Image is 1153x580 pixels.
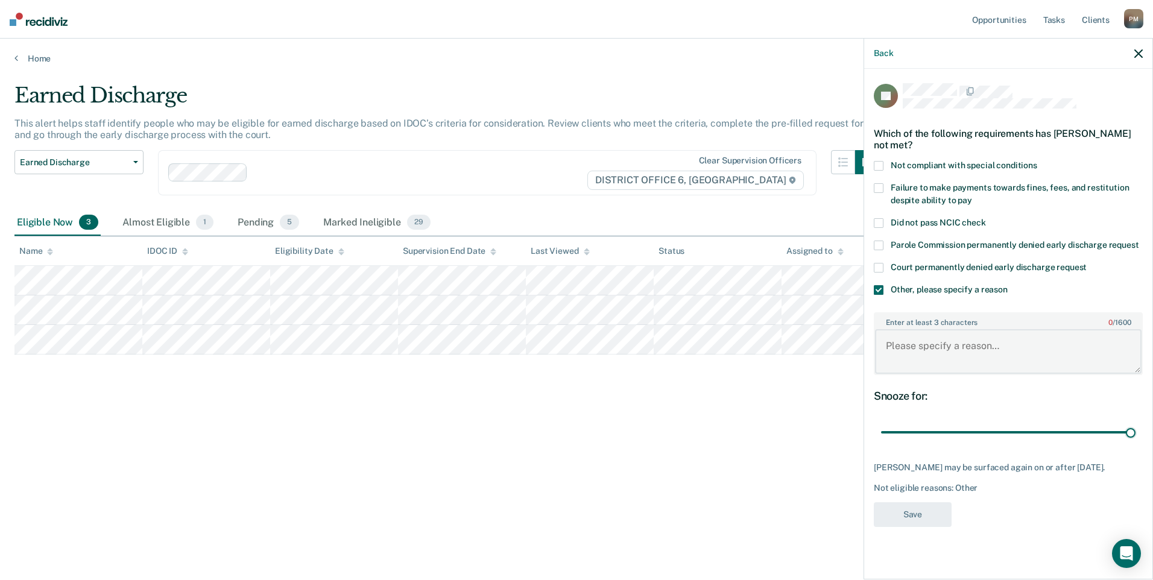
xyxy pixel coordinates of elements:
[1112,539,1141,568] div: Open Intercom Messenger
[19,246,53,256] div: Name
[874,502,952,527] button: Save
[874,118,1143,160] div: Which of the following requirements has [PERSON_NAME] not met?
[699,156,801,166] div: Clear supervision officers
[280,215,299,230] span: 5
[874,483,1143,493] div: Not eligible reasons: Other
[407,215,431,230] span: 29
[891,285,1008,294] span: Other, please specify a reason
[14,118,874,140] p: This alert helps staff identify people who may be eligible for earned discharge based on IDOC’s c...
[79,215,98,230] span: 3
[1124,9,1143,28] div: P M
[659,246,684,256] div: Status
[874,48,893,58] button: Back
[235,210,302,236] div: Pending
[891,183,1129,205] span: Failure to make payments towards fines, fees, and restitution despite ability to pay
[786,246,843,256] div: Assigned to
[120,210,216,236] div: Almost Eligible
[147,246,188,256] div: IDOC ID
[275,246,344,256] div: Eligibility Date
[1108,318,1131,327] span: / 1600
[10,13,68,26] img: Recidiviz
[14,83,879,118] div: Earned Discharge
[891,160,1037,170] span: Not compliant with special conditions
[14,210,101,236] div: Eligible Now
[891,262,1087,272] span: Court permanently denied early discharge request
[874,389,1143,403] div: Snooze for:
[891,218,986,227] span: Did not pass NCIC check
[531,246,589,256] div: Last Viewed
[20,157,128,168] span: Earned Discharge
[403,246,496,256] div: Supervision End Date
[321,210,432,236] div: Marked Ineligible
[1108,318,1113,327] span: 0
[875,314,1142,327] label: Enter at least 3 characters
[891,240,1139,250] span: Parole Commission permanently denied early discharge request
[587,171,804,190] span: DISTRICT OFFICE 6, [GEOGRAPHIC_DATA]
[874,462,1143,473] div: [PERSON_NAME] may be surfaced again on or after [DATE].
[196,215,213,230] span: 1
[14,53,1139,64] a: Home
